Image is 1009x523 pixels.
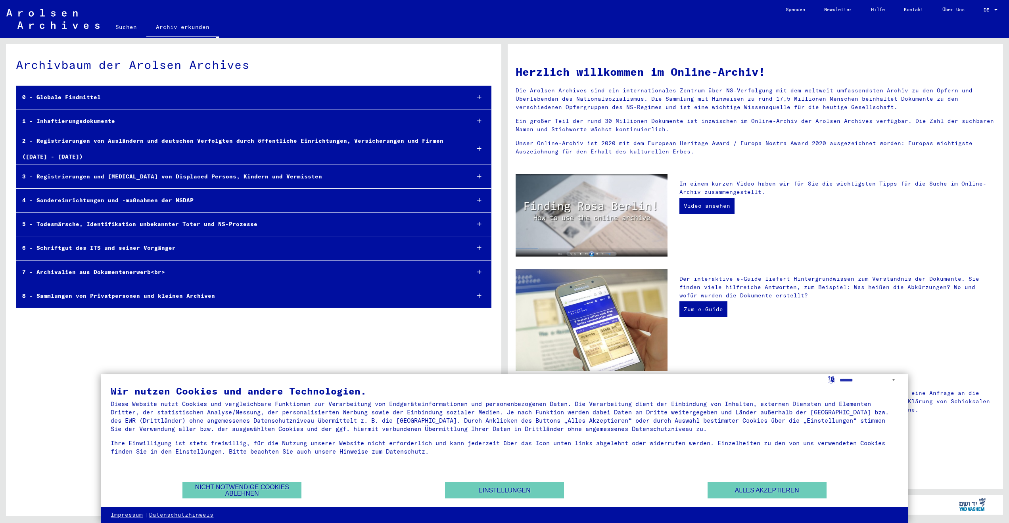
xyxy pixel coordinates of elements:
p: Die Arolsen Archives sind ein internationales Zentrum über NS-Verfolgung mit dem weltweit umfasse... [516,86,995,111]
img: yv_logo.png [957,494,987,514]
a: Video ansehen [679,198,735,214]
img: eguide.jpg [516,269,668,371]
button: Alles akzeptieren [708,482,827,498]
div: 1 - Inhaftierungsdokumente [16,113,464,129]
p: Unser Online-Archiv ist 2020 mit dem European Heritage Award / Europa Nostra Award 2020 ausgezeic... [516,139,995,156]
div: 6 - Schriftgut des ITS und seiner Vorgänger [16,240,464,256]
div: 3 - Registrierungen und [MEDICAL_DATA] von Displaced Persons, Kindern und Vermissten [16,169,464,184]
div: Ihre Einwilligung ist stets freiwillig, für die Nutzung unserer Website nicht erforderlich und ka... [111,439,898,456]
p: In einem kurzen Video haben wir für Sie die wichtigsten Tipps für die Suche im Online-Archiv zusa... [679,180,995,196]
div: 2 - Registrierungen von Ausländern und deutschen Verfolgten durch öffentliche Einrichtungen, Vers... [16,133,464,164]
p: Der interaktive e-Guide liefert Hintergrundwissen zum Verständnis der Dokumente. Sie finden viele... [679,275,995,300]
img: video.jpg [516,174,668,257]
div: 5 - Todesmärsche, Identifikation unbekannter Toter und NS-Prozesse [16,216,464,232]
a: Suchen [106,17,146,36]
select: Sprache auswählen [840,374,898,386]
div: 7 - Archivalien aus Dokumentenerwerb<br> [16,264,464,280]
div: 8 - Sammlungen von Privatpersonen und kleinen Archiven [16,288,464,304]
h1: Herzlich willkommen im Online-Archiv! [516,63,995,80]
div: Wir nutzen Cookies und andere Technologien. [111,386,898,396]
span: DE [984,7,992,13]
img: Arolsen_neg.svg [6,9,100,29]
div: Archivbaum der Arolsen Archives [16,56,491,74]
label: Sprache auswählen [827,375,835,383]
div: Diese Website nutzt Cookies und vergleichbare Funktionen zur Verarbeitung von Endgeräteinformatio... [111,400,898,433]
div: 0 - Globale Findmittel [16,90,464,105]
a: Datenschutzhinweis [149,511,213,519]
div: 4 - Sondereinrichtungen und -maßnahmen der NSDAP [16,193,464,208]
p: Ein großer Teil der rund 30 Millionen Dokumente ist inzwischen im Online-Archiv der Arolsen Archi... [516,117,995,134]
a: Archiv erkunden [146,17,219,38]
button: Nicht notwendige Cookies ablehnen [182,482,301,498]
button: Einstellungen [445,482,564,498]
a: Zum e-Guide [679,301,727,317]
a: Impressum [111,511,143,519]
